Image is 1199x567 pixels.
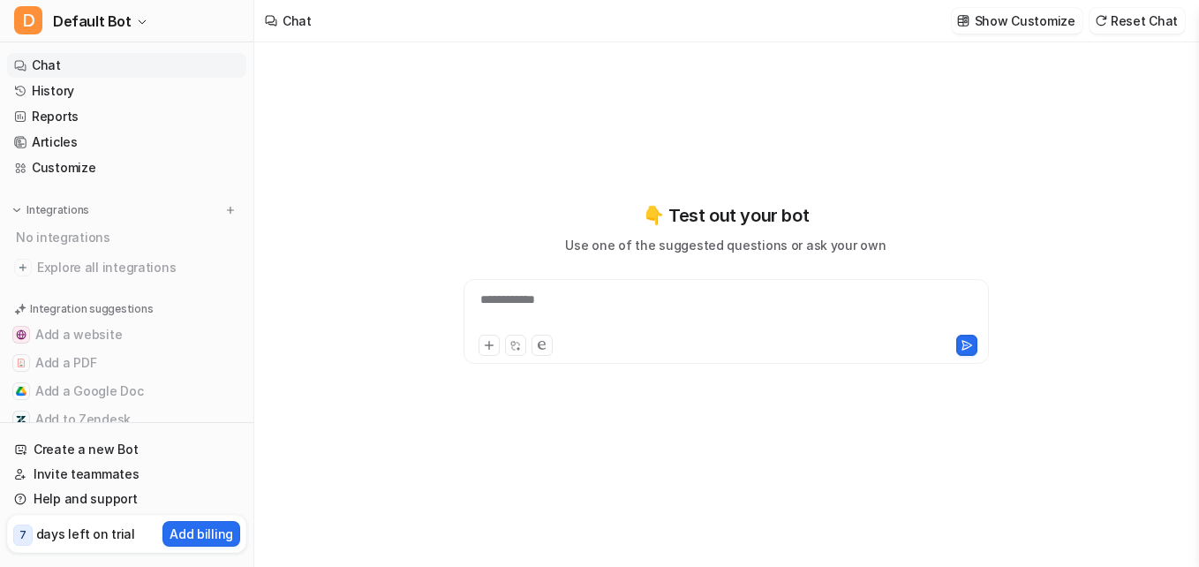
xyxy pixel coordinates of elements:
button: Add to ZendeskAdd to Zendesk [7,405,246,434]
button: Add a websiteAdd a website [7,321,246,349]
a: Create a new Bot [7,437,246,462]
span: Explore all integrations [37,253,239,282]
a: Reports [7,104,246,129]
span: D [14,6,42,34]
p: 👇 Test out your bot [643,202,809,229]
p: Show Customize [975,11,1075,30]
button: Add a Google DocAdd a Google Doc [7,377,246,405]
span: Default Bot [53,9,132,34]
a: History [7,79,246,103]
p: Integration suggestions [30,301,153,317]
a: Articles [7,130,246,155]
img: expand menu [11,204,23,216]
img: explore all integrations [14,259,32,276]
button: Add a PDFAdd a PDF [7,349,246,377]
button: Add billing [162,521,240,547]
img: reset [1095,14,1107,27]
a: Invite teammates [7,462,246,487]
img: Add a Google Doc [16,386,26,397]
img: Add to Zendesk [16,414,26,425]
img: Add a website [16,329,26,340]
a: Customize [7,155,246,180]
p: Add billing [170,525,233,543]
div: No integrations [11,223,246,252]
div: Chat [283,11,312,30]
a: Explore all integrations [7,255,246,280]
button: Reset Chat [1090,8,1185,34]
a: Chat [7,53,246,78]
img: menu_add.svg [224,204,237,216]
p: 7 [19,527,26,543]
button: Integrations [7,201,94,219]
p: Integrations [26,203,89,217]
button: Show Customize [952,8,1082,34]
a: Help and support [7,487,246,511]
img: Add a PDF [16,358,26,368]
p: Use one of the suggested questions or ask your own [565,236,886,254]
p: days left on trial [36,525,135,543]
img: customize [957,14,969,27]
